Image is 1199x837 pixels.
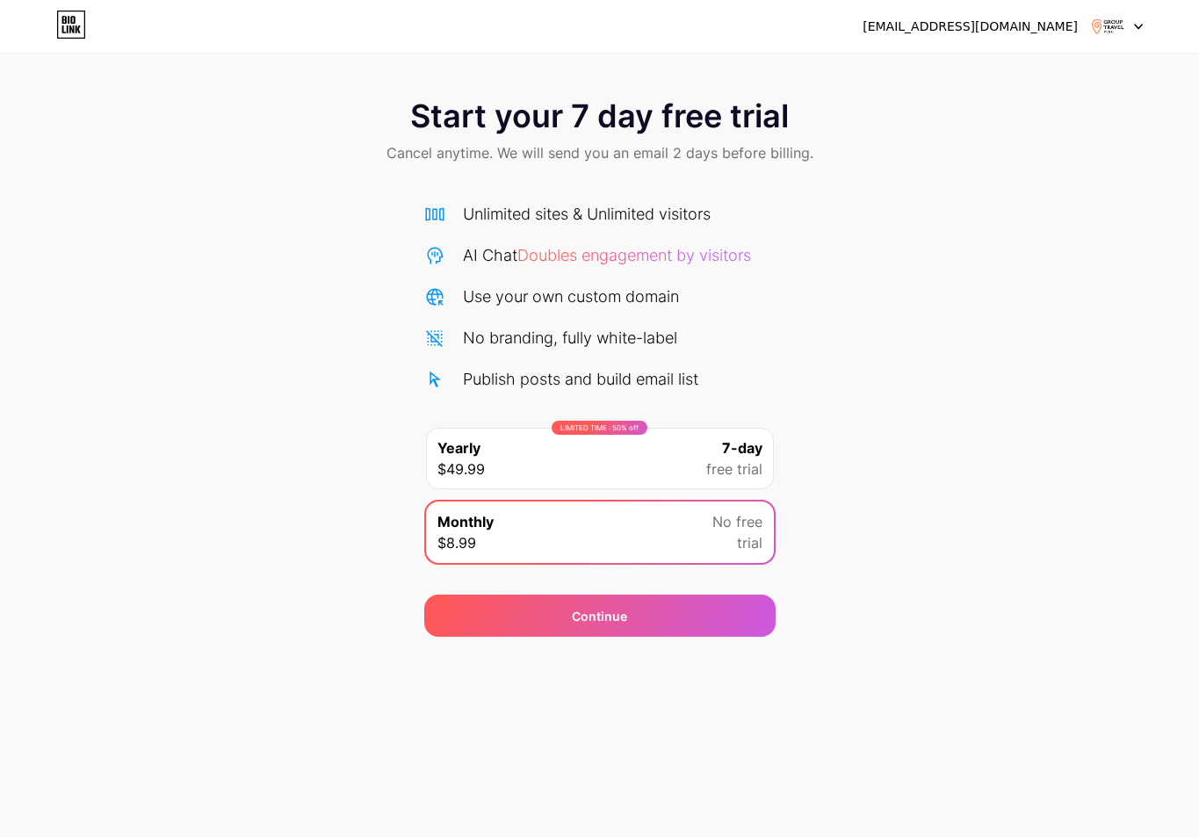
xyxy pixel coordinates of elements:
[463,367,698,391] div: Publish posts and build email list
[386,142,813,163] span: Cancel anytime. We will send you an email 2 days before billing.
[722,437,762,458] span: 7-day
[706,458,762,480] span: free trial
[410,98,789,133] span: Start your 7 day free trial
[437,458,485,480] span: $49.99
[863,18,1078,36] div: [EMAIL_ADDRESS][DOMAIN_NAME]
[572,607,627,625] div: Continue
[437,511,494,532] span: Monthly
[463,285,679,308] div: Use your own custom domain
[517,246,751,264] span: Doubles engagement by visitors
[463,326,677,350] div: No branding, fully white-label
[437,532,476,553] span: $8.99
[552,421,647,435] div: LIMITED TIME : 50% off
[463,243,751,267] div: AI Chat
[737,532,762,553] span: trial
[463,202,711,226] div: Unlimited sites & Unlimited visitors
[1091,10,1124,43] img: grouptravel
[712,511,762,532] span: No free
[437,437,480,458] span: Yearly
